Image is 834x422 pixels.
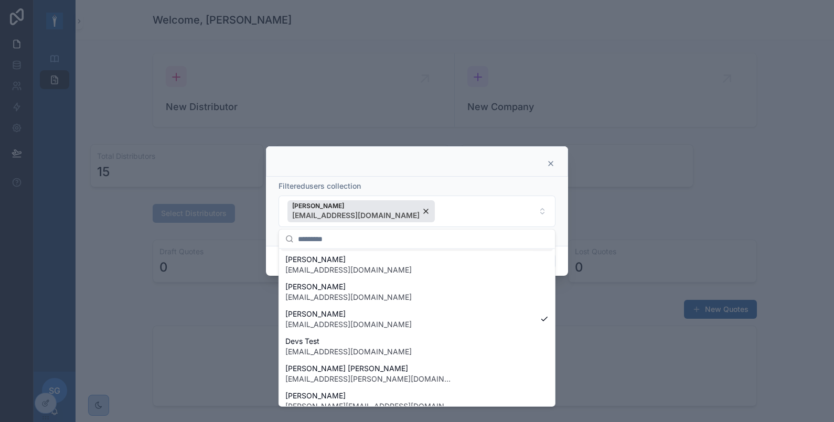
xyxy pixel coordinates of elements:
span: Filteredusers collection [279,181,361,190]
span: [EMAIL_ADDRESS][DOMAIN_NAME] [285,319,412,330]
span: [PERSON_NAME] [285,391,453,401]
span: [PERSON_NAME] [285,254,412,265]
span: [EMAIL_ADDRESS][DOMAIN_NAME] [285,265,412,275]
span: [EMAIL_ADDRESS][DOMAIN_NAME] [285,347,412,357]
button: Select Button [279,196,555,227]
span: [PERSON_NAME] [PERSON_NAME] [285,363,453,374]
button: Unselect 23 [287,200,435,222]
span: Devs Test [285,336,412,347]
span: [PERSON_NAME] [285,309,412,319]
span: [PERSON_NAME] [285,282,412,292]
span: [EMAIL_ADDRESS][DOMAIN_NAME] [285,292,412,302]
span: [EMAIL_ADDRESS][PERSON_NAME][DOMAIN_NAME] [285,374,453,384]
span: [PERSON_NAME][EMAIL_ADDRESS][DOMAIN_NAME] [285,401,453,412]
span: [PERSON_NAME] [292,202,420,210]
div: Suggestions [279,249,555,406]
span: [EMAIL_ADDRESS][DOMAIN_NAME] [292,210,420,221]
